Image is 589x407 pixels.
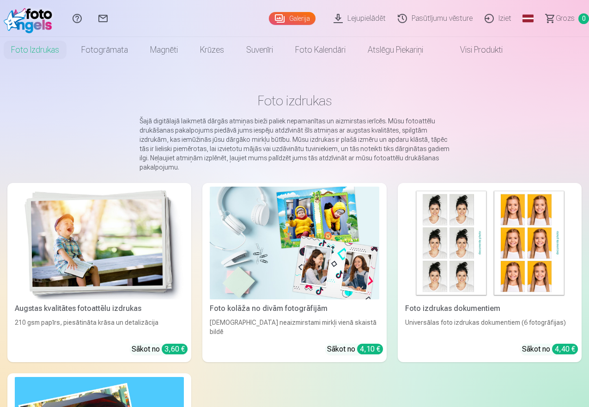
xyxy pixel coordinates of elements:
img: Augstas kvalitātes fotoattēlu izdrukas [15,187,184,299]
a: Foto izdrukas dokumentiemFoto izdrukas dokumentiemUniversālas foto izdrukas dokumentiem (6 fotogr... [398,183,582,362]
a: Augstas kvalitātes fotoattēlu izdrukasAugstas kvalitātes fotoattēlu izdrukas210 gsm papīrs, piesā... [7,183,191,362]
p: Šajā digitālajā laikmetā dārgās atmiņas bieži paliek nepamanītas un aizmirstas ierīcēs. Mūsu foto... [140,116,450,172]
h1: Foto izdrukas [15,92,574,109]
div: Sākot no [327,344,383,355]
a: Magnēti [139,37,189,63]
a: Suvenīri [235,37,284,63]
div: Augstas kvalitātes fotoattēlu izdrukas [11,303,188,314]
div: Foto kolāža no divām fotogrāfijām [206,303,383,314]
a: Foto kolāža no divām fotogrāfijāmFoto kolāža no divām fotogrāfijām[DEMOGRAPHIC_DATA] neaizmirstam... [202,183,386,362]
div: Foto izdrukas dokumentiem [401,303,578,314]
a: Galerija [269,12,316,25]
a: Atslēgu piekariņi [357,37,434,63]
div: 210 gsm papīrs, piesātināta krāsa un detalizācija [11,318,188,336]
a: Fotogrāmata [70,37,139,63]
div: Sākot no [522,344,578,355]
img: Foto kolāža no divām fotogrāfijām [210,187,379,299]
a: Krūzes [189,37,235,63]
a: Visi produkti [434,37,514,63]
span: Grozs [556,13,575,24]
a: Foto kalendāri [284,37,357,63]
div: Universālas foto izdrukas dokumentiem (6 fotogrāfijas) [401,318,578,336]
div: 4,10 € [357,344,383,354]
div: [DEMOGRAPHIC_DATA] neaizmirstami mirkļi vienā skaistā bildē [206,318,383,336]
div: 4,40 € [552,344,578,354]
img: Foto izdrukas dokumentiem [405,187,574,299]
div: Sākot no [132,344,188,355]
img: /fa1 [4,4,57,33]
div: 3,60 € [162,344,188,354]
span: 0 [578,13,589,24]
